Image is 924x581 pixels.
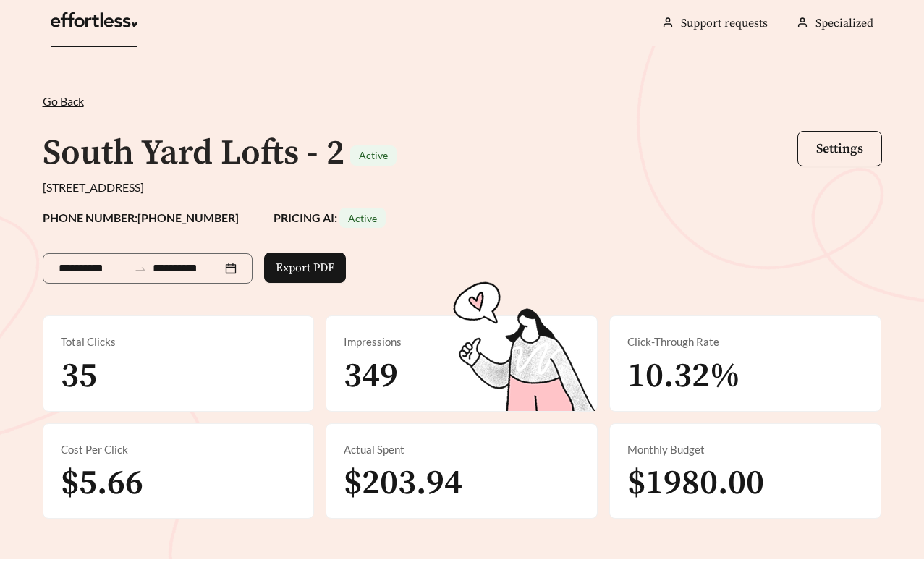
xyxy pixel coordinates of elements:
span: Active [359,149,388,161]
a: Support requests [681,16,768,30]
h1: South Yard Lofts - 2 [43,132,344,175]
span: $5.66 [61,462,143,505]
div: Total Clicks [61,334,297,350]
span: 349 [344,355,398,398]
strong: PHONE NUMBER: [PHONE_NUMBER] [43,211,239,224]
span: Settings [816,140,863,157]
span: Export PDF [276,259,334,276]
span: Specialized [815,16,873,30]
span: 35 [61,355,97,398]
strong: PRICING AI: [274,211,386,224]
span: $1980.00 [627,462,764,505]
span: 10.32% [627,355,740,398]
div: Cost Per Click [61,441,297,458]
div: [STREET_ADDRESS] [43,179,882,196]
span: Go Back [43,94,84,108]
button: Export PDF [264,253,346,283]
span: swap-right [134,263,147,276]
span: Active [348,212,377,224]
div: Impressions [344,334,580,350]
span: $203.94 [344,462,462,505]
div: Actual Spent [344,441,580,458]
button: Settings [797,131,882,166]
div: Click-Through Rate [627,334,863,350]
span: to [134,262,147,275]
div: Monthly Budget [627,441,863,458]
